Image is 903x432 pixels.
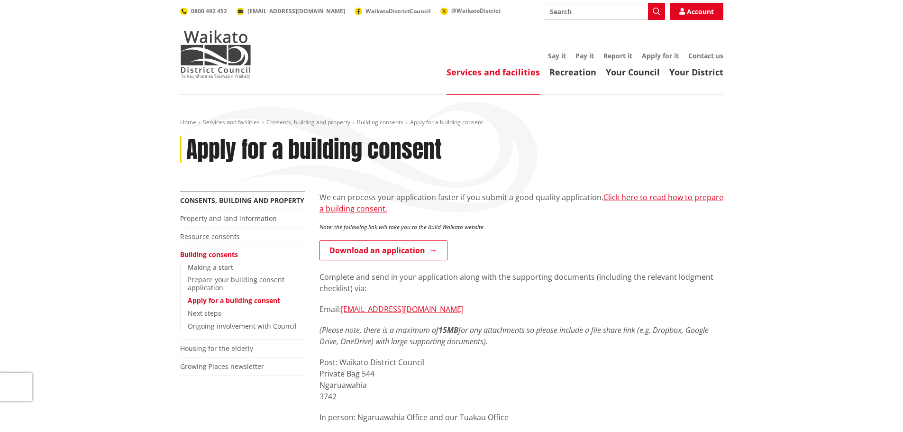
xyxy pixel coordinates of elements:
[180,30,251,78] img: Waikato District Council - Te Kaunihera aa Takiwaa o Waikato
[669,66,723,78] a: Your District
[319,192,723,214] a: Click here to read how to prepare a building consent.
[180,7,227,15] a: 0800 492 452
[319,412,723,423] p: In person: Ngaruawahia Office and our Tuakau Office
[180,118,196,126] a: Home
[203,118,260,126] a: Services and facilities
[670,3,723,20] a: Account
[548,51,566,60] a: Say it
[319,223,485,231] em: Note: the following link will take you to the Build Waikato website.
[357,118,403,126] a: Building consents
[186,136,442,164] h1: Apply for a building consent
[688,51,723,60] a: Contact us
[180,196,304,205] a: Consents, building and property
[859,392,894,426] iframe: Messenger Launcher
[451,7,501,15] span: @WaikatoDistrict
[188,263,233,272] a: Making a start
[180,119,723,127] nav: breadcrumb
[180,344,253,353] a: Housing for the elderly
[603,51,632,60] a: Report it
[438,325,458,335] strong: 15MB
[237,7,345,15] a: [EMAIL_ADDRESS][DOMAIN_NAME]
[180,250,238,259] a: Building consents
[544,3,665,20] input: Search input
[606,66,660,78] a: Your Council
[188,309,221,318] a: Next steps
[188,322,297,331] a: Ongoing involvement with Council
[180,214,277,223] a: Property and land information
[247,7,345,15] span: [EMAIL_ADDRESS][DOMAIN_NAME]
[575,51,594,60] a: Pay it
[319,192,723,214] p: We can process your application faster if you submit a good quality application.
[365,7,431,15] span: WaikatoDistrictCouncil
[447,66,540,78] a: Services and facilities
[180,362,264,371] a: Growing Places newsletter
[341,304,464,314] a: [EMAIL_ADDRESS][DOMAIN_NAME]
[188,296,280,305] a: Apply for a building consent
[440,7,501,15] a: @WaikatoDistrict
[410,118,483,126] span: Apply for a building consent
[319,240,447,260] a: Download an application
[549,66,596,78] a: Recreation
[180,232,240,241] a: Resource consents
[266,118,350,126] a: Consents, building and property
[191,7,227,15] span: 0800 492 452
[355,7,431,15] a: WaikatoDistrictCouncil
[319,303,723,315] p: Email:
[319,357,723,402] p: Post: Waikato District Council Private Bag 544 Ngaruawahia 3742
[188,275,284,292] a: Prepare your building consent application
[642,51,679,60] a: Apply for it
[319,325,709,347] em: (Please note, there is a maximum of for any attachments so please include a file share link (e.g....
[319,271,723,294] p: Complete and send in your application along with the supporting documents (including the relevant...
